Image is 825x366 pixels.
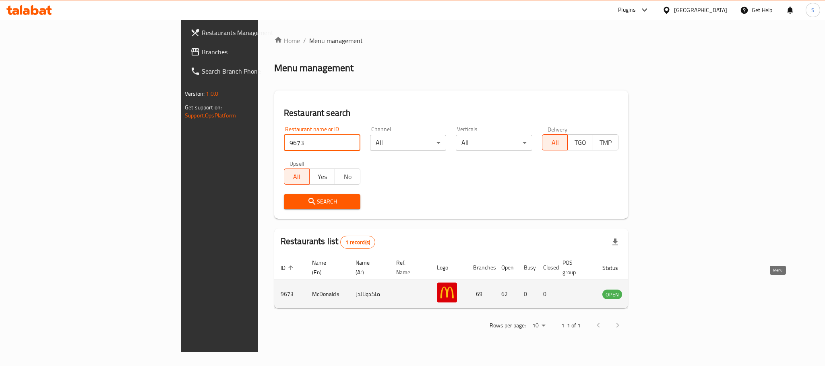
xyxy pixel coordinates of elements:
[284,107,618,119] h2: Restaurant search
[430,255,467,280] th: Logo
[437,282,457,302] img: McDonald's
[289,160,304,166] label: Upsell
[618,5,636,15] div: Plugins
[274,36,628,45] nav: breadcrumb
[274,62,354,74] h2: Menu management
[185,102,222,113] span: Get support on:
[185,88,205,99] span: Version:
[529,320,548,332] div: Rows per page:
[456,135,532,151] div: All
[602,290,622,299] span: OPEN
[309,36,363,45] span: Menu management
[284,194,360,209] button: Search
[290,197,354,207] span: Search
[602,263,629,273] span: Status
[571,137,590,148] span: TGO
[338,171,357,183] span: No
[306,280,349,308] td: McDonald's
[284,169,310,185] button: All
[349,280,390,308] td: ماكدونالدز
[674,6,727,14] div: [GEOGRAPHIC_DATA]
[537,255,556,280] th: Closed
[467,255,495,280] th: Branches
[490,321,526,331] p: Rows per page:
[356,258,380,277] span: Name (Ar)
[596,137,615,148] span: TMP
[274,255,666,308] table: enhanced table
[184,42,318,62] a: Branches
[202,66,312,76] span: Search Branch Phone
[287,171,306,183] span: All
[606,232,625,252] div: Export file
[542,134,568,150] button: All
[811,6,815,14] span: S
[206,88,218,99] span: 1.0.0
[185,110,236,121] a: Support.OpsPlatform
[548,126,568,132] label: Delivery
[562,258,586,277] span: POS group
[341,239,375,246] span: 1 record(s)
[495,280,517,308] td: 62
[281,263,296,273] span: ID
[495,255,517,280] th: Open
[517,280,537,308] td: 0
[561,321,581,331] p: 1-1 of 1
[313,171,332,183] span: Yes
[202,47,312,57] span: Branches
[184,62,318,81] a: Search Branch Phone
[546,137,564,148] span: All
[537,280,556,308] td: 0
[593,134,618,150] button: TMP
[184,23,318,42] a: Restaurants Management
[312,258,339,277] span: Name (En)
[335,169,360,185] button: No
[202,28,312,37] span: Restaurants Management
[370,135,447,151] div: All
[309,169,335,185] button: Yes
[281,235,375,249] h2: Restaurants list
[517,255,537,280] th: Busy
[567,134,593,150] button: TGO
[396,258,421,277] span: Ref. Name
[284,135,360,151] input: Search for restaurant name or ID..
[467,280,495,308] td: 69
[340,236,375,249] div: Total records count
